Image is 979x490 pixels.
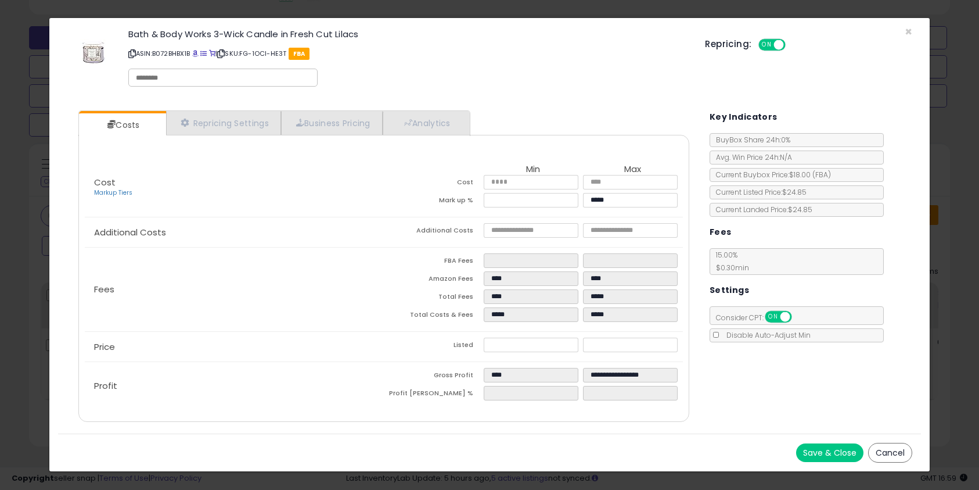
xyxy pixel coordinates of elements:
h5: Key Indicators [710,110,778,124]
h3: Bath & Body Works 3-Wick Candle in Fresh Cut Lilacs [128,30,688,38]
span: OFF [790,312,808,322]
p: Fees [85,285,384,294]
span: Disable Auto-Adjust Min [721,330,811,340]
td: Total Fees [384,289,484,307]
td: FBA Fees [384,253,484,271]
p: Cost [85,178,384,198]
span: × [905,23,912,40]
td: Gross Profit [384,368,484,386]
a: All offer listings [200,49,207,58]
a: Your listing only [209,49,215,58]
span: $18.00 [789,170,831,180]
span: Avg. Win Price 24h: N/A [710,152,792,162]
span: Current Buybox Price: [710,170,831,180]
p: ASIN: B072BHBX1B | SKU: FG-1OCI-HE3T [128,44,688,63]
a: Repricing Settings [166,111,281,135]
span: OFF [784,40,802,50]
span: Current Listed Price: $24.85 [710,187,807,197]
p: Profit [85,381,384,391]
span: $0.30 min [710,263,749,273]
h5: Fees [710,225,732,239]
span: 15.00 % [710,250,749,273]
td: Cost [384,175,484,193]
a: Costs [79,113,165,137]
span: Current Landed Price: $24.85 [710,205,812,214]
h5: Settings [710,283,749,298]
td: Mark up % [384,193,484,211]
span: ON [760,40,775,50]
p: Price [85,342,384,352]
a: BuyBox page [192,49,199,58]
span: BuyBox Share 24h: 0% [710,135,790,145]
td: Additional Costs [384,223,484,241]
span: Consider CPT: [710,313,807,323]
span: ON [766,312,780,322]
th: Max [583,164,683,175]
button: Save & Close [796,443,863,462]
th: Min [484,164,584,175]
a: Business Pricing [281,111,383,135]
td: Listed [384,338,484,356]
p: Additional Costs [85,228,384,237]
td: Profit [PERSON_NAME] % [384,386,484,404]
td: Total Costs & Fees [384,307,484,326]
a: Markup Tiers [94,188,132,197]
td: Amazon Fees [384,271,484,289]
h5: Repricing: [705,40,751,49]
span: ( FBA ) [812,170,831,180]
span: FBA [289,48,310,60]
button: Cancel [868,443,912,463]
a: Analytics [383,111,469,135]
img: 41NnOa4pmBL._SL60_.jpg [80,30,106,65]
